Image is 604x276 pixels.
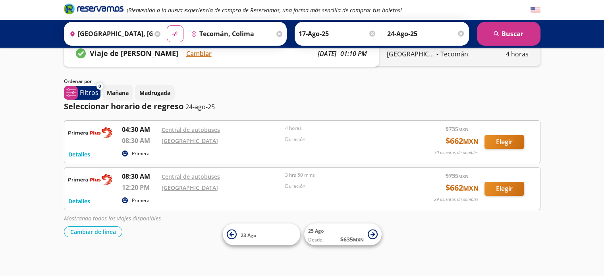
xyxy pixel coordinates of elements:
[64,100,183,112] p: Seleccionar horario de regreso
[64,3,124,17] a: Brand Logo
[68,172,112,187] img: RESERVAMOS
[127,6,402,14] em: ¡Bienvenido a la nueva experiencia de compra de Reservamos, una forma más sencilla de comprar tus...
[135,85,175,100] button: Madrugada
[122,136,158,145] p: 08:30 AM
[434,196,479,203] p: 29 asientos disponibles
[446,135,479,147] span: $ 662
[285,136,405,143] p: Duración
[64,3,124,15] i: Brand Logo
[463,137,479,146] small: MXN
[531,5,540,15] button: English
[463,184,479,193] small: MXN
[132,150,150,157] p: Primera
[446,182,479,194] span: $ 662
[162,184,218,191] a: [GEOGRAPHIC_DATA]
[387,49,468,59] div: -
[66,24,153,44] input: Buscar Origen
[506,49,529,59] p: 4 horas
[304,224,382,245] button: 25 AgoDesde:$635MXN
[122,125,158,134] p: 04:30 AM
[353,237,364,243] small: MXN
[68,197,90,205] button: Detalles
[122,172,158,181] p: 08:30 AM
[186,49,212,58] button: Cambiar
[188,24,274,44] input: Buscar Destino
[162,173,220,180] a: Central de autobuses
[484,182,524,196] button: Elegir
[299,24,376,44] input: Elegir Fecha
[162,126,220,133] a: Central de autobuses
[308,228,324,234] span: 25 Ago
[68,125,112,141] img: RESERVAMOS
[68,150,90,158] button: Detalles
[98,83,101,90] span: 0
[387,49,434,59] p: [GEOGRAPHIC_DATA]
[458,173,469,179] small: MXN
[64,86,100,100] button: 0Filtros
[185,102,215,112] p: 24-ago-25
[132,197,150,204] p: Primera
[122,183,158,192] p: 12:20 PM
[90,48,178,59] p: Viaje de [PERSON_NAME]
[458,126,469,132] small: MXN
[64,214,161,222] em: Mostrando todos los viajes disponibles
[340,235,364,243] span: $ 635
[139,89,170,97] p: Madrugada
[308,236,324,243] span: Desde:
[223,224,300,245] button: 23 Ago
[285,125,405,132] p: 4 horas
[477,22,540,46] button: Buscar
[107,89,129,97] p: Mañana
[285,183,405,190] p: Duración
[102,85,133,100] button: Mañana
[446,172,469,180] span: $ 735
[162,137,218,145] a: [GEOGRAPHIC_DATA]
[446,125,469,133] span: $ 735
[434,149,479,156] p: 30 asientos disponibles
[440,49,468,59] p: Tecomán
[241,232,256,238] span: 23 Ago
[387,24,465,44] input: Opcional
[318,49,336,58] p: [DATE]
[340,49,367,58] p: 01:10 PM
[64,226,122,237] button: Cambiar de línea
[285,172,405,179] p: 3 hrs 50 mins
[484,135,524,149] button: Elegir
[64,78,92,85] p: Ordenar por
[80,88,98,97] p: Filtros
